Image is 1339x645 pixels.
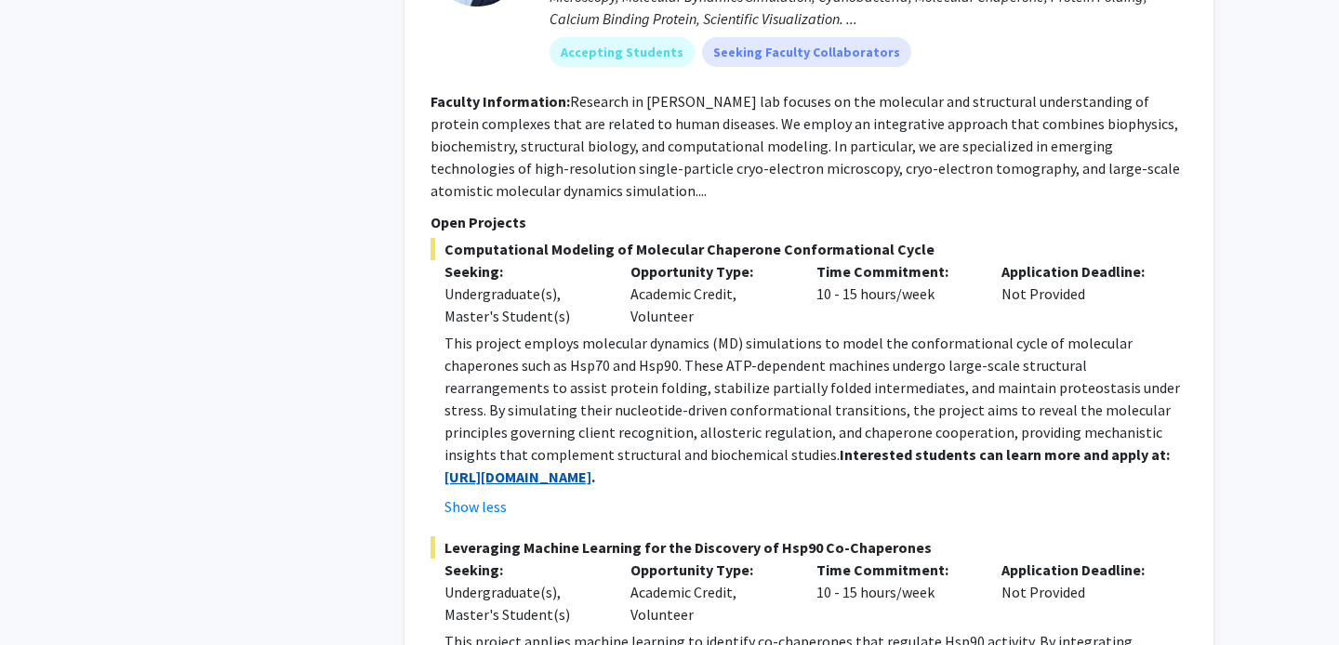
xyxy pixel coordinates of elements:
[840,445,1170,464] strong: Interested students can learn more and apply at:
[816,559,974,581] p: Time Commitment:
[616,260,802,327] div: Academic Credit, Volunteer
[14,561,79,631] iframe: Chat
[802,559,988,625] div: 10 - 15 hours/week
[630,260,789,283] p: Opportunity Type:
[431,211,1187,233] p: Open Projects
[630,559,789,581] p: Opportunity Type:
[444,559,603,581] p: Seeking:
[431,238,1187,260] span: Computational Modeling of Molecular Chaperone Conformational Cycle
[431,536,1187,559] span: Leveraging Machine Learning for the Discovery of Hsp90 Co-Chaperones
[550,37,695,67] mat-chip: Accepting Students
[444,260,603,283] p: Seeking:
[431,92,1180,200] fg-read-more: Research in [PERSON_NAME] lab focuses on the molecular and structural understanding of protein co...
[616,559,802,625] div: Academic Credit, Volunteer
[444,495,507,518] button: Show less
[988,559,1173,625] div: Not Provided
[1001,559,1160,581] p: Application Deadline:
[1001,260,1160,283] p: Application Deadline:
[702,37,911,67] mat-chip: Seeking Faculty Collaborators
[444,467,591,486] a: [URL][DOMAIN_NAME]
[591,467,595,486] strong: .
[816,260,974,283] p: Time Commitment:
[988,260,1173,327] div: Not Provided
[444,581,603,625] div: Undergraduate(s), Master's Student(s)
[802,260,988,327] div: 10 - 15 hours/week
[431,92,570,111] b: Faculty Information:
[444,332,1187,488] p: This project employs molecular dynamics (MD) simulations to model the conformational cycle of mol...
[444,283,603,327] div: Undergraduate(s), Master's Student(s)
